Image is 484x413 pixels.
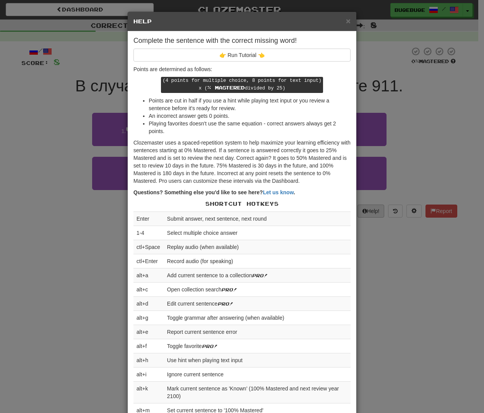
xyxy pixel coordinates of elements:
span: % Mastered [207,85,245,91]
h5: Help [133,18,351,25]
p: Points are determined as follows: [133,65,351,73]
td: Use hint when playing text input [164,353,351,367]
td: ctl+Space [133,240,164,254]
td: Enter [133,211,164,226]
td: Toggle grammar after answering (when available) [164,311,351,325]
td: alt+a [133,268,164,282]
em: Pro! [221,287,237,292]
td: Replay audio (when available) [164,240,351,254]
h4: Complete the sentence with the correct missing word! [133,37,351,45]
td: alt+d [133,296,164,311]
span: × [346,16,351,25]
td: Edit current sentence [164,296,351,311]
td: Report current sentence error [164,325,351,339]
button: Close [346,17,351,25]
li: An incorrect answer gets 0 points. [149,112,351,120]
td: Submit answer, next sentence, next round [164,211,351,226]
td: alt+f [133,339,164,353]
em: Pro! [218,301,233,306]
td: alt+k [133,381,164,403]
td: Open collection search [164,282,351,296]
td: Ignore current sentence [164,367,351,381]
em: Pro! [202,343,217,349]
p: Clozemaster uses a spaced-repetition system to help maximize your learning efficiency with senten... [133,139,351,185]
td: alt+g [133,311,164,325]
td: 1-4 [133,226,164,240]
em: Pro! [252,273,267,278]
strong: Questions? Something else you'd like to see here? . [133,189,295,195]
td: ctl+Enter [133,254,164,268]
td: alt+h [133,353,164,367]
td: Select multiple choice answer [164,226,351,240]
td: alt+c [133,282,164,296]
li: Playing favorites doesn't use the same equation - correct answers always get 2 points. [149,120,351,135]
td: alt+e [133,325,164,339]
li: Points are cut in half if you use a hint while playing text input or you review a sentence before... [149,97,351,112]
kbd: (4 points for multiple choice, 8 points for text input) x ( divided by 25) [161,77,323,93]
td: alt+i [133,367,164,381]
td: Record audio (for speaking) [164,254,351,268]
td: Toggle favorite [164,339,351,353]
button: 👉 Run Tutorial 👈 [133,49,351,62]
p: Shortcut Hotkeys [133,200,351,208]
td: Add current sentence to a collection [164,268,351,282]
td: Mark current sentence as 'Known' (100% Mastered and next review year 2100) [164,381,351,403]
a: Let us know [263,189,294,195]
